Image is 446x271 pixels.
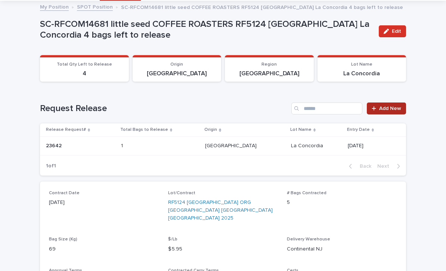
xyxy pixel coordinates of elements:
[168,245,278,253] p: $ 5.95
[291,103,362,114] input: Search
[40,136,406,155] tr: 2364223642 11 [GEOGRAPHIC_DATA][GEOGRAPHIC_DATA] La ConcordiaLa Concordia [DATE]
[46,141,63,149] p: 23642
[40,2,69,11] a: My Position
[49,245,159,253] p: 69
[379,106,401,111] span: Add New
[379,25,406,37] button: Edit
[367,103,406,114] a: Add New
[343,163,374,170] button: Back
[121,141,124,149] p: 1
[287,237,330,242] span: Delivery Warehouse
[287,199,397,207] p: 5
[205,141,258,149] p: [GEOGRAPHIC_DATA]
[137,70,217,77] p: [GEOGRAPHIC_DATA]
[40,19,373,41] p: SC-RFCOM14681 little seed COFFEE ROASTERS RF5124 [GEOGRAPHIC_DATA] La Concordia 4 bags left to re...
[229,70,309,77] p: [GEOGRAPHIC_DATA]
[121,3,403,11] p: SC-RFCOM14681 little seed COFFEE ROASTERS RF5124 [GEOGRAPHIC_DATA] La Concordia 4 bags left to re...
[351,62,372,67] span: Lot Name
[374,163,406,170] button: Next
[49,191,80,195] span: Contract Date
[348,143,394,149] p: [DATE]
[291,141,325,149] p: La Concordia
[377,164,394,169] span: Next
[57,62,112,67] span: Total Qty Left to Release
[287,191,326,195] span: # Bags Contracted
[40,103,288,114] h1: Request Release
[120,126,168,134] p: Total Bags to Release
[46,126,86,134] p: Release Request#
[168,191,195,195] span: Lot/Contract
[392,29,401,34] span: Edit
[347,126,370,134] p: Entry Date
[261,62,277,67] span: Region
[40,157,62,175] p: 1 of 1
[49,199,159,207] p: [DATE]
[49,237,77,242] span: Bag Size (Kg)
[168,237,177,242] span: $/Lb
[287,245,397,253] p: Continental NJ
[290,126,312,134] p: Lot Name
[322,70,402,77] p: La Concordia
[77,2,113,11] a: SPOT Position
[170,62,183,67] span: Origin
[168,199,278,222] a: RF5124 [GEOGRAPHIC_DATA] ORG [GEOGRAPHIC_DATA] [GEOGRAPHIC_DATA] [GEOGRAPHIC_DATA] 2025
[355,164,371,169] span: Back
[204,126,217,134] p: Origin
[44,70,124,77] p: 4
